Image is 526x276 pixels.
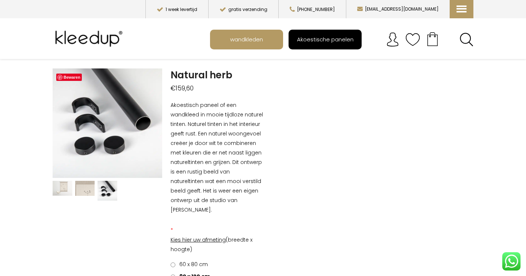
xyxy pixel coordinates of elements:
img: account.svg [385,32,400,47]
img: Kleedup [53,24,128,53]
a: wandkleden [211,30,282,49]
span: € [171,84,176,93]
img: verlanglijstje.svg [405,32,420,47]
p: Akoestisch paneel of een wandkleed in mooie tijdloze naturel tinten. Naturel tinten in het interi... [171,100,263,215]
img: Natural herb - Afbeelding 2 [75,181,95,195]
a: Search [460,33,473,46]
bdi: 159,60 [171,84,194,93]
nav: Main menu [210,30,479,49]
h1: Natural herb [171,68,263,82]
img: Natural herb - Afbeelding 3 [98,181,117,201]
span: Akoestische panelen [293,32,358,46]
a: Bewaren [56,74,82,81]
img: Natural herb [53,181,72,195]
a: Akoestische panelen [289,30,361,49]
input: 60 x 80 cm [171,262,175,267]
span: wandkleden [226,32,267,46]
a: Your cart [420,30,445,48]
span: 60 x 80 cm [177,261,208,268]
p: (breedte x hoogte) [171,235,263,254]
span: Kies hier uw afmeting [171,236,226,243]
